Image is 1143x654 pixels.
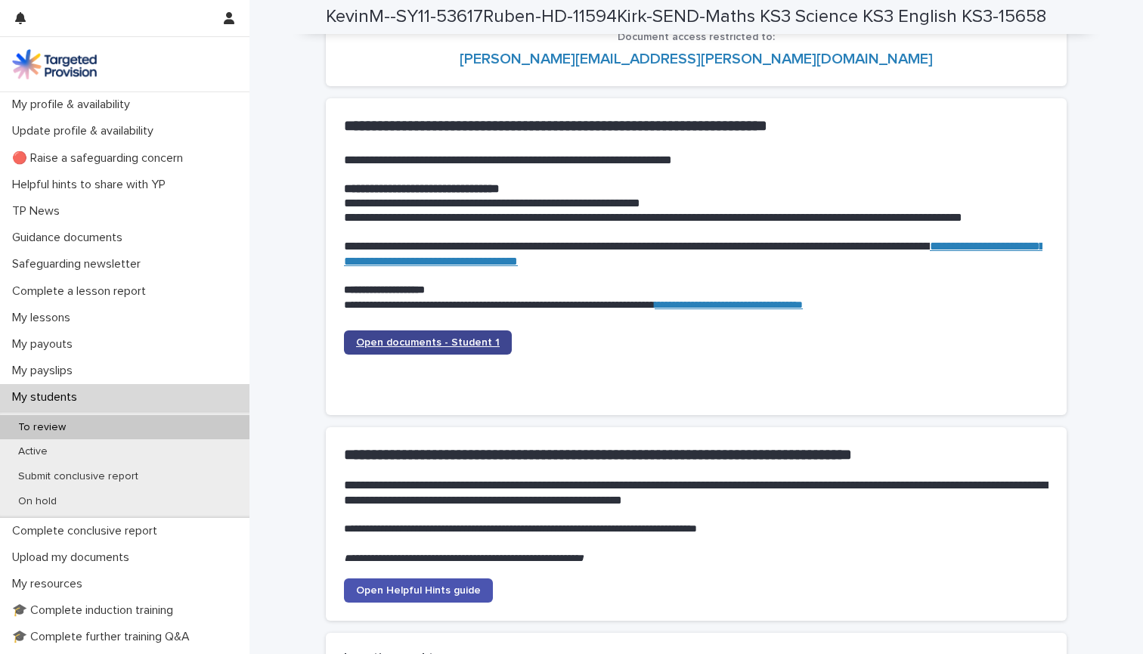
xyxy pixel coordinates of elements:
p: Guidance documents [6,231,135,245]
p: To review [6,421,78,434]
span: Document access restricted to: [618,32,775,42]
h2: KevinM--SY11-53617Ruben-HD-11594Kirk-SEND-Maths KS3 Science KS3 English KS3-15658 [326,6,1046,28]
a: [PERSON_NAME][EMAIL_ADDRESS][PERSON_NAME][DOMAIN_NAME] [460,51,933,67]
a: Open documents - Student 1 [344,330,512,355]
img: M5nRWzHhSzIhMunXDL62 [12,49,97,79]
p: My payouts [6,337,85,352]
span: Open documents - Student 1 [356,337,500,348]
p: Helpful hints to share with YP [6,178,178,192]
p: Update profile & availability [6,124,166,138]
p: Active [6,445,60,458]
p: 🎓 Complete induction training [6,603,185,618]
p: My payslips [6,364,85,378]
a: Open Helpful Hints guide [344,578,493,603]
p: Complete conclusive report [6,524,169,538]
p: 🔴 Raise a safeguarding concern [6,151,195,166]
p: 🎓 Complete further training Q&A [6,630,202,644]
p: TP News [6,204,72,219]
p: My lessons [6,311,82,325]
p: Submit conclusive report [6,470,150,483]
p: Complete a lesson report [6,284,158,299]
span: Open Helpful Hints guide [356,585,481,596]
p: My profile & availability [6,98,142,112]
p: Upload my documents [6,550,141,565]
p: On hold [6,495,69,508]
p: Safeguarding newsletter [6,257,153,271]
p: My students [6,390,89,404]
p: My resources [6,577,94,591]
